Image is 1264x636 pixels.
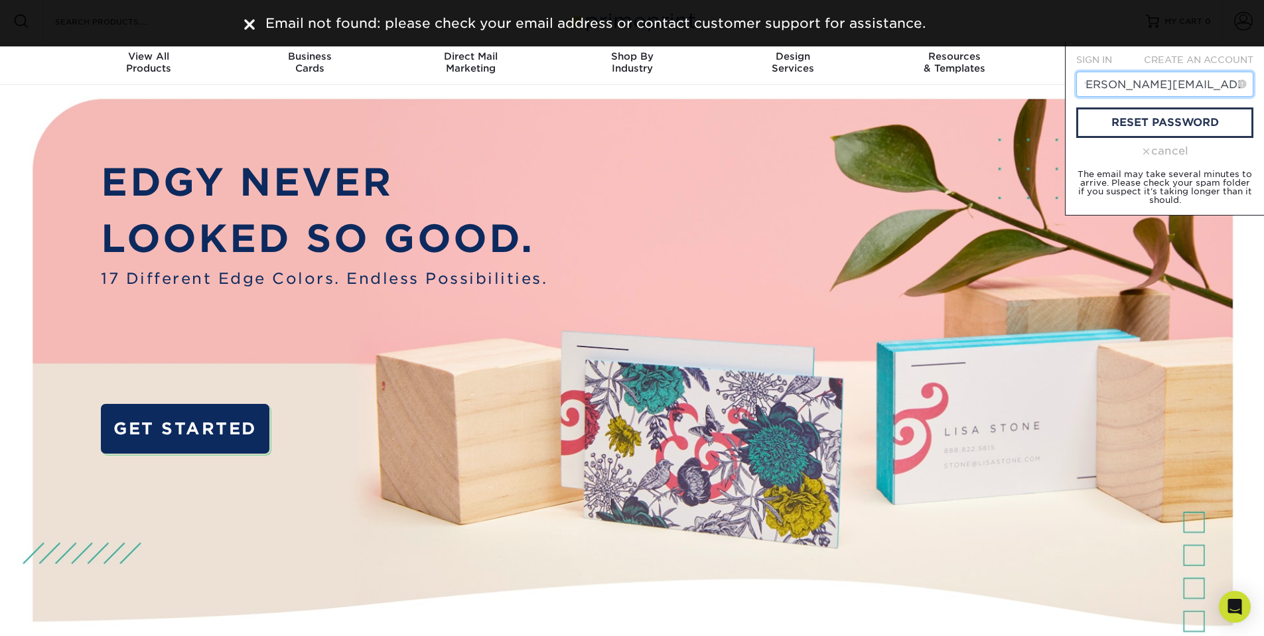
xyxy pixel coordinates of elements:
[229,50,390,74] div: Cards
[68,50,230,62] span: View All
[1219,591,1251,623] div: Open Intercom Messenger
[244,19,255,30] img: close
[1076,107,1253,138] a: reset password
[390,50,551,62] span: Direct Mail
[1078,169,1252,205] small: The email may take several minutes to arrive. Please check your spam folder if you suspect it's t...
[874,50,1035,62] span: Resources
[551,50,713,74] div: Industry
[229,50,390,62] span: Business
[1035,50,1196,74] div: & Support
[101,210,547,267] p: LOOKED SO GOOD.
[229,42,390,85] a: BusinessCards
[1076,54,1112,65] span: SIGN IN
[68,50,230,74] div: Products
[874,42,1035,85] a: Resources& Templates
[1076,143,1253,159] div: cancel
[390,42,551,85] a: Direct MailMarketing
[874,50,1035,74] div: & Templates
[1035,50,1196,62] span: Contact
[265,15,926,31] span: Email not found: please check your email address or contact customer support for assistance.
[1035,42,1196,85] a: Contact& Support
[713,50,874,62] span: Design
[1076,72,1253,97] input: Email
[713,42,874,85] a: DesignServices
[101,404,269,454] a: GET STARTED
[713,50,874,74] div: Services
[101,154,547,211] p: EDGY NEVER
[390,50,551,74] div: Marketing
[68,42,230,85] a: View AllProducts
[551,42,713,85] a: Shop ByIndustry
[551,50,713,62] span: Shop By
[1144,54,1253,65] span: CREATE AN ACCOUNT
[101,267,547,290] span: 17 Different Edge Colors. Endless Possibilities.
